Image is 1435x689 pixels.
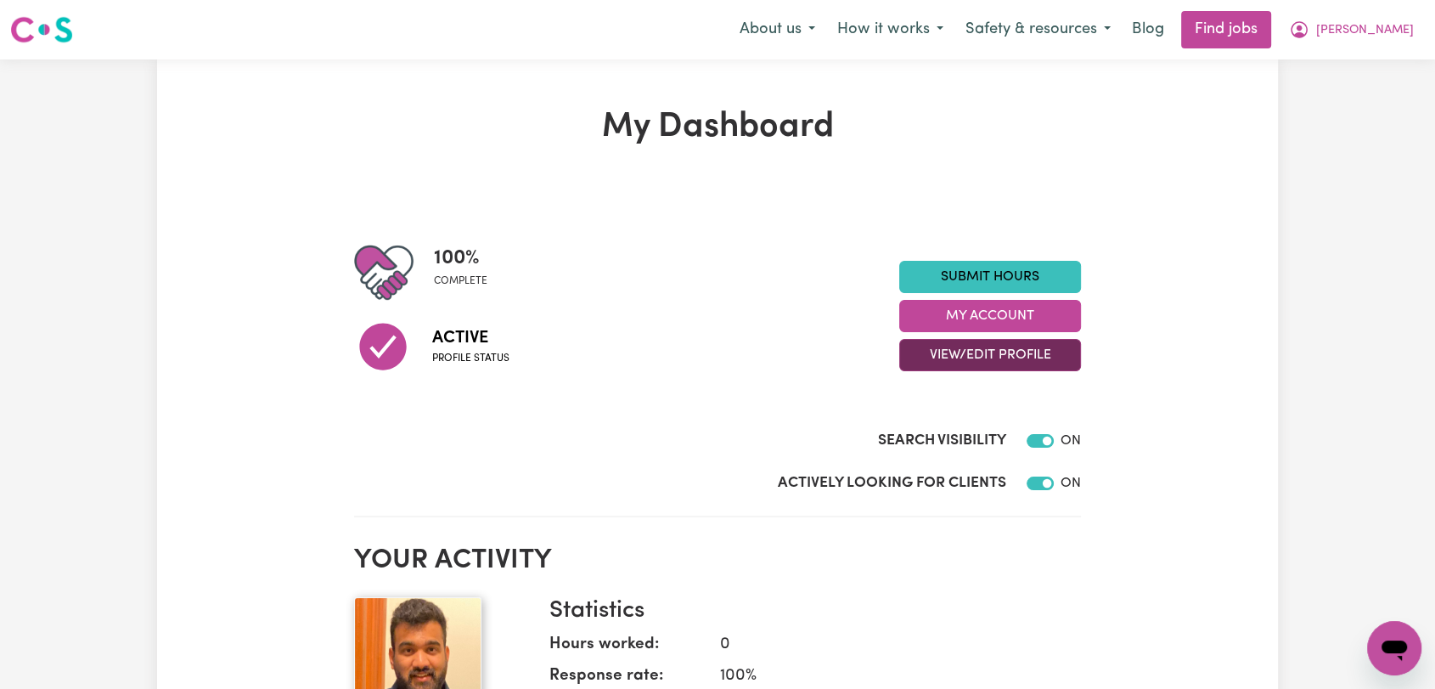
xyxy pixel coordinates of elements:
span: Active [432,325,509,351]
h1: My Dashboard [354,107,1081,148]
dd: 0 [706,633,1067,658]
dt: Hours worked: [549,633,706,664]
h3: Statistics [549,597,1067,626]
span: complete [434,274,487,289]
button: About us [729,12,826,48]
span: ON [1061,477,1081,490]
button: View/Edit Profile [899,339,1081,371]
img: Careseekers logo [10,14,73,45]
a: Careseekers logo [10,10,73,49]
a: Find jobs [1181,11,1271,48]
iframe: Button to launch messaging window [1367,621,1421,675]
a: Blog [1122,11,1174,48]
button: My Account [1278,12,1425,48]
span: ON [1061,434,1081,448]
span: 100 % [434,243,487,274]
span: Profile status [432,351,509,366]
button: How it works [826,12,954,48]
button: My Account [899,300,1081,332]
label: Search Visibility [878,430,1006,452]
dd: 100 % [706,664,1067,689]
span: [PERSON_NAME] [1316,21,1414,40]
a: Submit Hours [899,261,1081,293]
div: Profile completeness: 100% [434,243,501,302]
h2: Your activity [354,545,1081,577]
label: Actively Looking for Clients [778,472,1006,494]
button: Safety & resources [954,12,1122,48]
